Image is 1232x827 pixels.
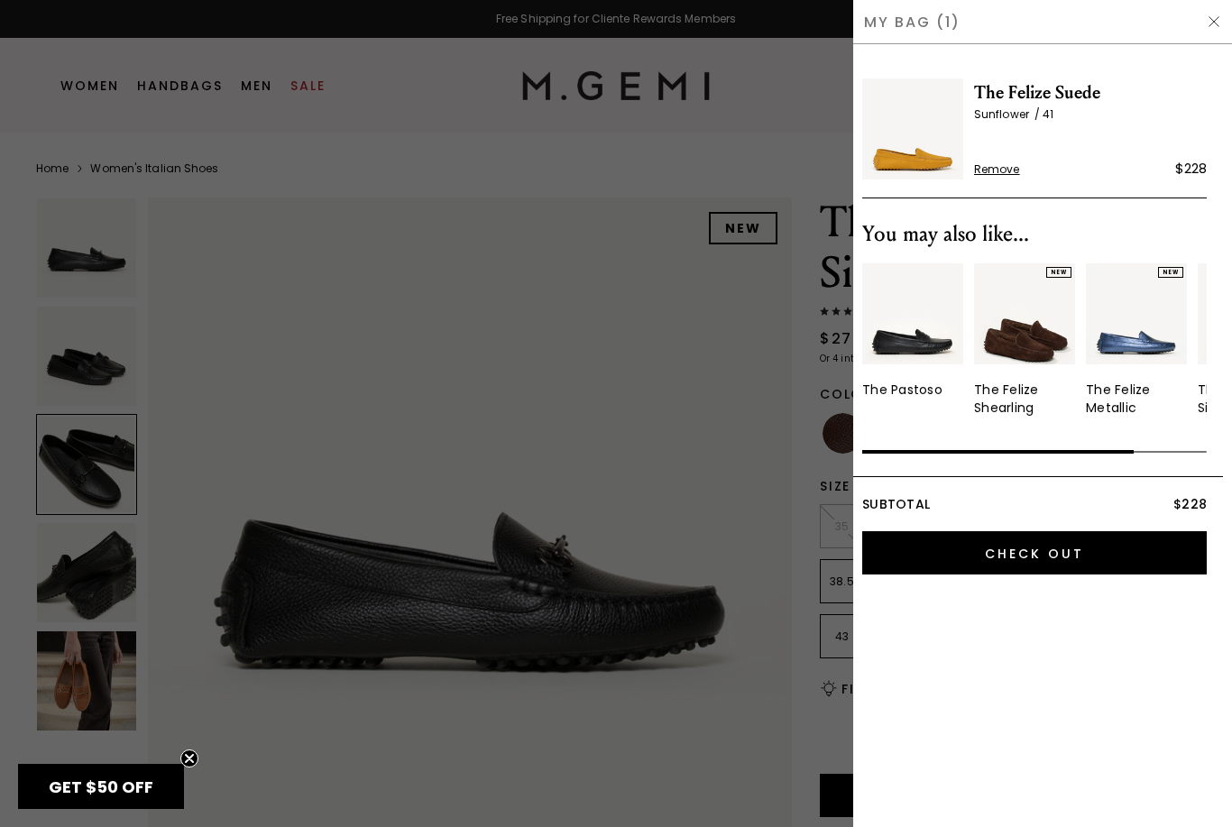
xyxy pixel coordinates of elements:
[1043,106,1053,122] span: 41
[1086,263,1187,417] a: NEWThe Felize Metallic
[862,531,1207,574] input: Check Out
[1175,158,1207,179] div: $228
[1207,14,1221,29] img: Hide Drawer
[974,263,1075,417] a: NEWThe Felize Shearling
[862,263,963,364] img: v_11573_01_Main_New_ThePastoso_Black_Leather_290x387_crop_center.jpg
[1086,263,1187,364] img: 7385131974715_01_Main_New_TheFelize_MidnightBlue_MetallicLeather_290x387_crop_center.jpg
[974,263,1075,364] img: v_12460_02_Hover_New_TheFelizeSharling_Chocolate_Suede_290x387_crop_center.jpg
[974,106,1043,122] span: Sunflower
[974,162,1020,177] span: Remove
[1086,263,1187,417] div: 3 / 4
[1086,381,1187,417] div: The Felize Metallic
[974,381,1075,417] div: The Felize Shearling
[180,749,198,767] button: Close teaser
[1173,495,1207,513] span: $228
[974,78,1207,107] span: The Felize Suede
[49,776,153,798] span: GET $50 OFF
[862,263,963,399] a: The Pastoso
[862,78,963,179] img: The Felize Suede
[18,764,184,809] div: GET $50 OFFClose teaser
[862,381,942,399] div: The Pastoso
[1046,267,1071,278] div: NEW
[1158,267,1183,278] div: NEW
[862,495,930,513] span: Subtotal
[862,220,1207,249] div: You may also like...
